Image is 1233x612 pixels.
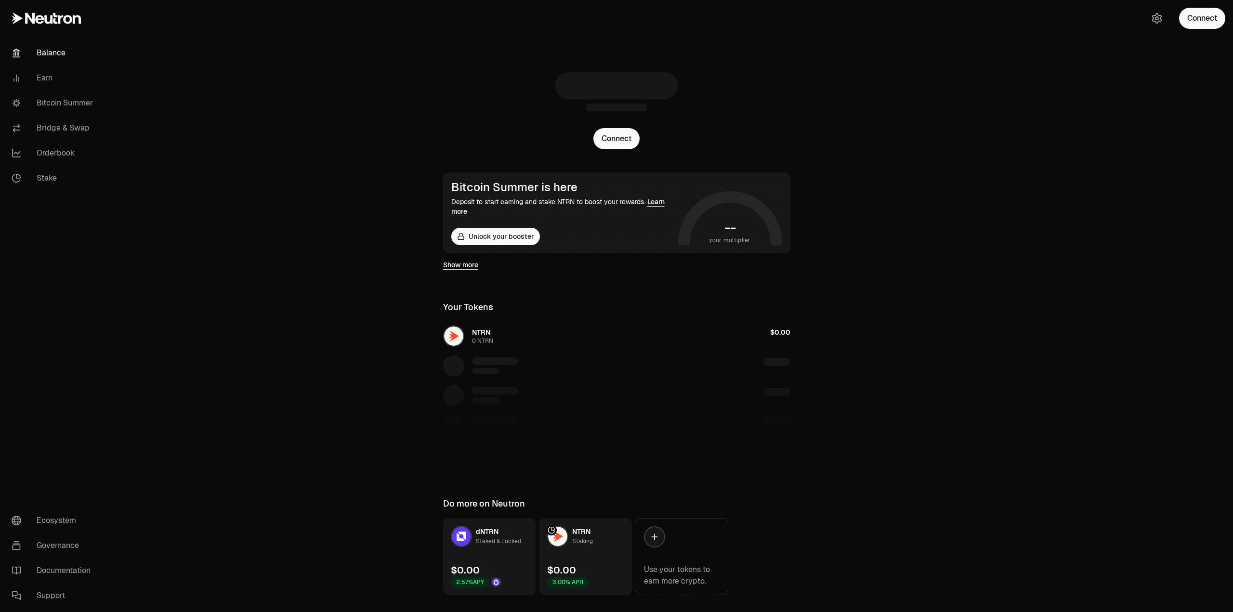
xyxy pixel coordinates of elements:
img: NTRN Logo [548,527,567,546]
a: Governance [4,533,104,558]
a: Support [4,583,104,608]
div: Use your tokens to earn more crypto. [644,564,720,587]
div: $0.00 [547,563,576,577]
button: Unlock your booster [451,228,540,245]
div: Staking [572,536,593,546]
a: NTRN LogoNTRNStaking$0.003.00% APR [539,518,632,595]
a: Earn [4,65,104,91]
a: Orderbook [4,141,104,166]
a: Use your tokens to earn more crypto. [636,518,728,595]
a: dNTRN LogodNTRNStaked & Locked$0.002.57%APYDrop [443,518,536,595]
a: Show more [443,260,478,270]
button: Connect [1179,8,1225,29]
div: Bitcoin Summer is here [451,181,674,194]
div: $0.00 [451,563,480,577]
div: 2.57% APY [451,577,489,587]
div: 3.00% APR [547,577,589,587]
button: Connect [593,128,640,149]
div: Staked & Locked [476,536,521,546]
a: Balance [4,40,104,65]
div: Deposit to start earning and stake NTRN to boost your rewards. [451,197,674,216]
span: dNTRN [476,527,498,536]
div: Do more on Neutron [443,497,525,510]
a: Ecosystem [4,508,104,533]
div: Your Tokens [443,300,493,314]
a: Bitcoin Summer [4,91,104,116]
span: your multiplier [709,235,751,245]
a: Documentation [4,558,104,583]
a: Bridge & Swap [4,116,104,141]
img: Drop [492,578,500,586]
h1: -- [724,220,735,235]
span: NTRN [572,527,590,536]
img: dNTRN Logo [452,527,471,546]
a: Stake [4,166,104,191]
